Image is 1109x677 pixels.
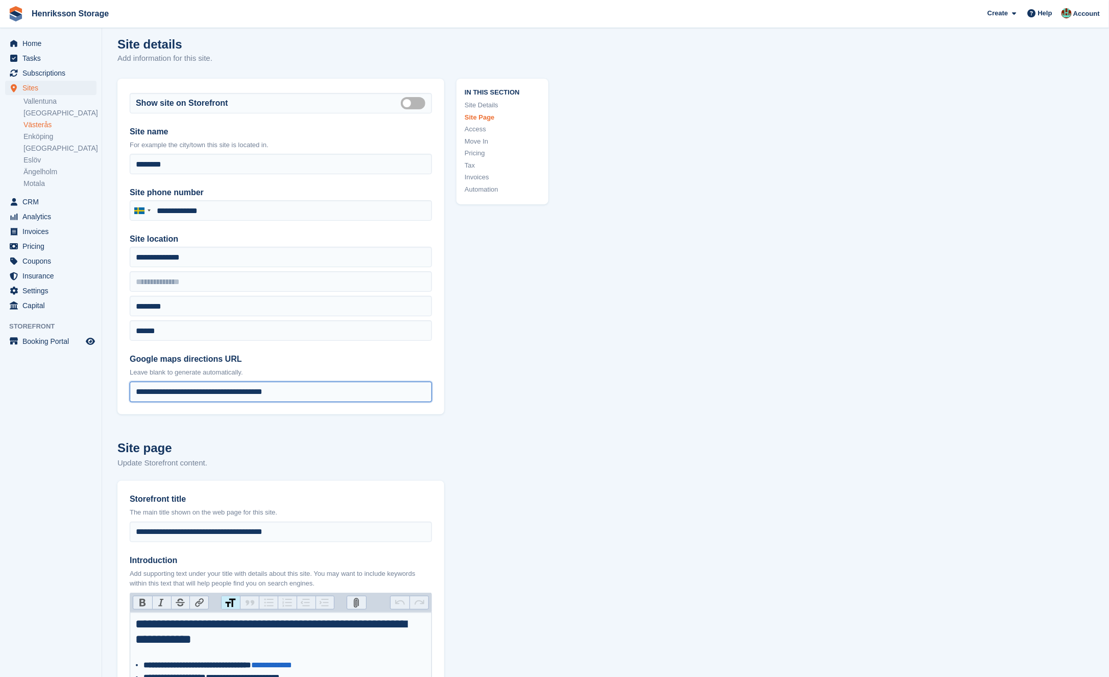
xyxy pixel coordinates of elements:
a: Pricing [465,148,540,158]
label: Introduction [130,554,432,567]
button: Bold [133,596,152,610]
button: Decrease Level [297,596,316,610]
span: Help [1038,8,1052,18]
span: Storefront [9,321,102,332]
a: Invoices [465,172,540,182]
span: Capital [22,298,84,313]
p: Add information for this site. [117,53,212,64]
a: menu [5,298,97,313]
h2: Site page [117,439,444,457]
a: Motala [23,179,97,189]
p: Leave blank to generate automatically. [130,367,432,378]
span: Booking Portal [22,334,84,348]
p: For example the city/town this site is located in. [130,140,432,150]
a: Access [465,124,540,134]
a: Västerås [23,120,97,130]
img: stora-icon-8386f47178a22dfd0bd8f6a31ec36ba5ce8667c1dd55bd0f319d3a0aa187defe.svg [8,6,23,21]
span: Invoices [22,224,84,239]
a: menu [5,66,97,80]
a: menu [5,269,97,283]
button: Numbers [278,596,297,610]
p: Update Storefront content. [117,457,444,469]
a: menu [5,81,97,95]
div: Sweden (Sverige): +46 [130,201,154,220]
a: Site Page [465,112,540,123]
span: Home [22,36,84,51]
a: Henriksson Storage [28,5,113,22]
a: Ängelholm [23,167,97,177]
button: Bullets [259,596,278,610]
span: Account [1073,9,1100,19]
label: Show site on Storefront [136,97,228,109]
label: Google maps directions URL [130,353,432,365]
a: menu [5,284,97,298]
label: Site location [130,233,432,245]
a: Site Details [465,100,540,110]
a: menu [5,195,97,209]
button: Heading [222,596,240,610]
span: Tasks [22,51,84,65]
label: Is public [401,102,429,104]
button: Attach Files [347,596,366,610]
img: Isak Martinelle [1062,8,1072,18]
p: Add supporting text under your title with details about this site. You may want to include keywor... [130,569,432,589]
a: menu [5,224,97,239]
p: The main title shown on the web page for this site. [130,507,432,518]
label: Site phone number [130,186,432,199]
label: Site name [130,126,432,138]
h1: Site details [117,37,212,51]
a: Enköping [23,132,97,142]
a: Move In [465,136,540,147]
a: menu [5,239,97,253]
a: [GEOGRAPHIC_DATA] [23,108,97,118]
a: Automation [465,184,540,195]
button: Undo [391,596,409,610]
a: Eslöv [23,155,97,165]
span: Subscriptions [22,66,84,80]
a: menu [5,254,97,268]
span: Sites [22,81,84,95]
span: In this section [465,87,540,97]
button: Quote [240,596,259,610]
span: Coupons [22,254,84,268]
a: Vallentuna [23,97,97,106]
span: Create [987,8,1008,18]
a: Preview store [84,335,97,347]
a: menu [5,209,97,224]
button: Italic [152,596,171,610]
a: [GEOGRAPHIC_DATA] [23,144,97,153]
a: menu [5,51,97,65]
span: Pricing [22,239,84,253]
a: Tax [465,160,540,171]
span: CRM [22,195,84,209]
a: menu [5,334,97,348]
button: Strikethrough [171,596,190,610]
button: Increase Level [316,596,334,610]
label: Storefront title [130,493,432,505]
span: Insurance [22,269,84,283]
span: Settings [22,284,84,298]
a: menu [5,36,97,51]
button: Redo [409,596,428,610]
span: Analytics [22,209,84,224]
button: Link [189,596,208,610]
